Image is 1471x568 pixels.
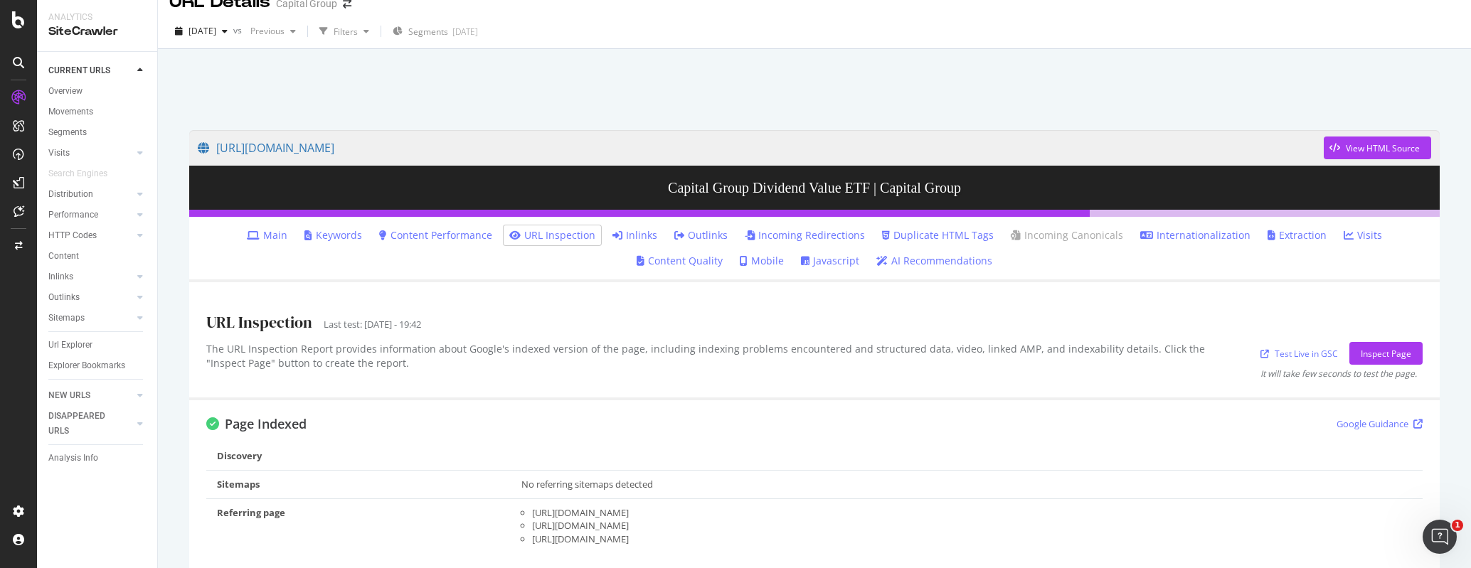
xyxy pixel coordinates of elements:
h2: Page Indexed [206,417,307,432]
a: CURRENT URLS [48,63,133,78]
a: Javascript [801,254,859,268]
div: HTTP Codes [48,228,97,243]
div: Filters [334,26,358,38]
div: [URL][DOMAIN_NAME] [532,506,1413,520]
span: 1 [1452,520,1463,531]
div: Referring page [217,506,285,520]
a: DISAPPEARED URLS [48,409,133,439]
div: Url Explorer [48,338,92,353]
a: Outlinks [48,290,133,305]
a: Analysis Info [48,451,147,466]
a: URL Inspection [509,228,595,242]
div: CURRENT URLS [48,63,110,78]
a: Incoming Redirections [745,228,865,242]
div: It will take few seconds to test the page. [1260,368,1417,380]
div: Inlinks [48,269,73,284]
td: Discovery [206,442,511,470]
button: Segments[DATE] [387,20,484,43]
button: View HTML Source [1324,136,1431,159]
div: Last test: [DATE] - 19:42 [324,318,421,331]
div: Analysis Info [48,451,98,466]
a: Content [48,249,147,264]
div: Performance [48,208,98,223]
div: Explorer Bookmarks [48,358,125,373]
a: Content Quality [637,254,723,268]
a: HTTP Codes [48,228,133,243]
a: Inlinks [612,228,657,242]
div: Visits [48,146,70,161]
a: Segments [48,125,147,140]
a: Outlinks [674,228,728,242]
div: Sitemaps [48,311,85,326]
a: Content Performance [379,228,492,242]
div: Distribution [48,187,93,202]
a: Test Live in GSC [1260,346,1338,361]
div: SiteCrawler [48,23,146,40]
h1: URL Inspection [206,314,312,331]
a: Url Explorer [48,338,147,353]
a: Incoming Canonicals [1011,228,1123,242]
a: Main [247,228,287,242]
a: Explorer Bookmarks [48,358,147,373]
a: Inlinks [48,269,133,284]
a: Movements [48,105,147,119]
div: Inspect Page [1361,348,1411,360]
a: NEW URLS [48,388,133,403]
div: [URL][DOMAIN_NAME] [532,519,1413,532]
div: View HTML Source [1346,142,1420,154]
a: Distribution [48,187,133,202]
div: DISAPPEARED URLS [48,409,120,439]
div: Segments [48,125,87,140]
span: 2025 Sep. 19th [188,25,216,37]
div: NEW URLS [48,388,90,403]
button: Filters [314,20,375,43]
div: [URL][DOMAIN_NAME] [532,532,1413,546]
a: Search Engines [48,166,122,181]
a: Extraction [1268,228,1327,242]
iframe: Intercom live chat [1423,520,1457,554]
a: Duplicate HTML Tags [882,228,994,242]
span: Segments [408,26,448,38]
div: Content [48,249,79,264]
div: Sitemaps [217,478,260,491]
a: AI Recommendations [876,254,992,268]
h3: Capital Group Dividend Value ETF | Capital Group [189,166,1440,210]
a: Keywords [304,228,362,242]
button: Inspect Page [1349,342,1423,365]
div: Overview [48,84,83,99]
div: [DATE] [452,26,478,38]
div: The URL Inspection Report provides information about Google's indexed version of the page, includ... [206,342,1209,380]
a: Sitemaps [48,311,133,326]
a: Overview [48,84,147,99]
a: Google Guidance [1337,417,1423,431]
div: Analytics [48,11,146,23]
div: Movements [48,105,93,119]
span: vs [233,24,245,36]
a: Visits [1344,228,1382,242]
span: Previous [245,25,285,37]
button: [DATE] [169,20,233,43]
a: [URL][DOMAIN_NAME] [198,130,1324,166]
div: Search Engines [48,166,107,181]
div: Outlinks [48,290,80,305]
a: Internationalization [1140,228,1250,242]
a: Mobile [740,254,784,268]
a: Performance [48,208,133,223]
div: No referring sitemaps detected [521,478,1413,491]
a: Visits [48,146,133,161]
button: Previous [245,20,302,43]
